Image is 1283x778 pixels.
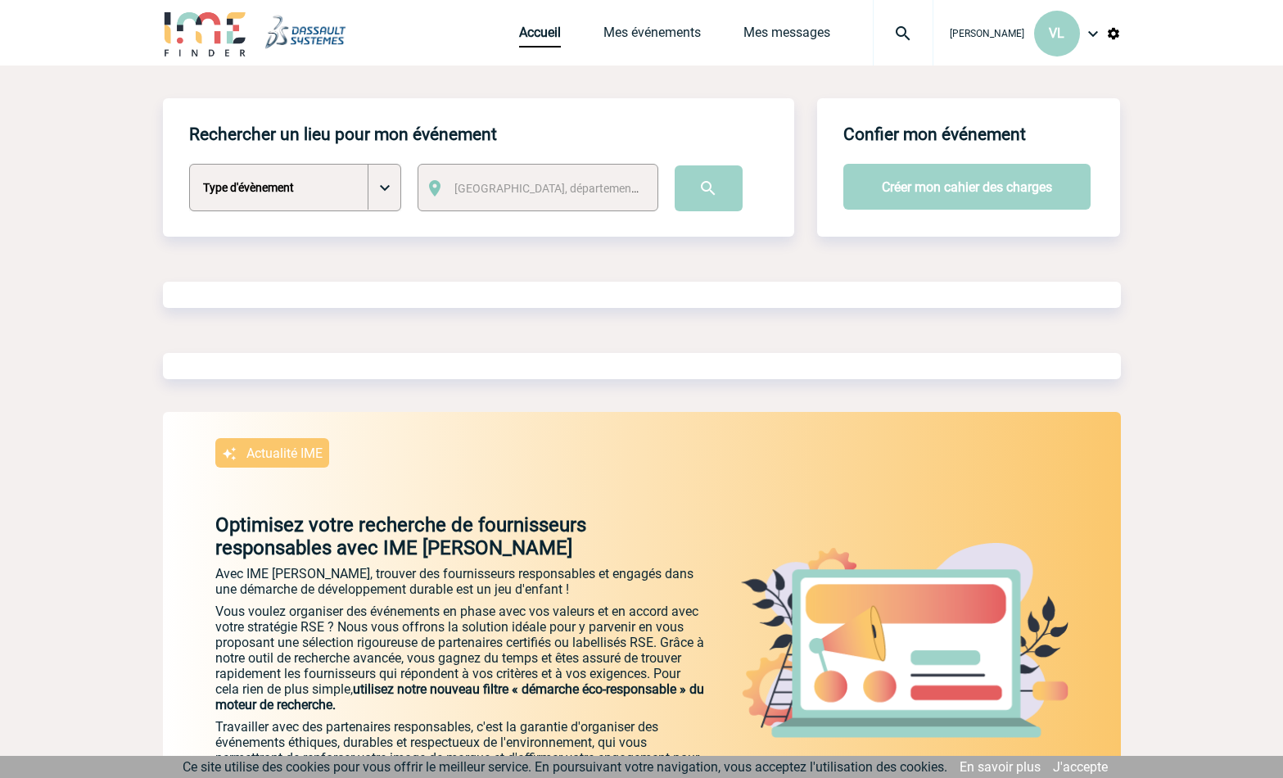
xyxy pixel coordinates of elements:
img: IME-Finder [163,10,248,57]
h4: Confier mon événement [843,124,1026,144]
input: Submit [675,165,743,211]
p: Avec IME [PERSON_NAME], trouver des fournisseurs responsables et engagés dans une démarche de dév... [215,566,707,597]
button: Créer mon cahier des charges [843,164,1091,210]
a: Accueil [519,25,561,47]
a: En savoir plus [960,759,1041,775]
span: utilisez notre nouveau filtre « démarche éco-responsable » du moteur de recherche. [215,681,704,712]
span: VL [1049,25,1064,41]
a: Mes messages [743,25,830,47]
p: Actualité IME [246,446,323,461]
p: Vous voulez organiser des événements en phase avec vos valeurs et en accord avec votre stratégie ... [215,604,707,712]
a: J'accepte [1053,759,1108,775]
a: Mes événements [603,25,701,47]
span: [PERSON_NAME] [950,28,1024,39]
p: Optimisez votre recherche de fournisseurs responsables avec IME [PERSON_NAME] [163,513,707,559]
span: [GEOGRAPHIC_DATA], département, région... [454,182,682,195]
img: actu.png [741,543,1068,738]
span: Ce site utilise des cookies pour vous offrir le meilleur service. En poursuivant votre navigation... [183,759,947,775]
h4: Rechercher un lieu pour mon événement [189,124,497,144]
